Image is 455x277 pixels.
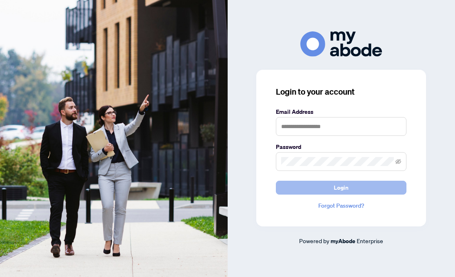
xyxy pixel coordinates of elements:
[300,31,382,56] img: ma-logo
[276,142,406,151] label: Password
[299,237,329,244] span: Powered by
[395,159,401,164] span: eye-invisible
[276,107,406,116] label: Email Address
[331,237,355,246] a: myAbode
[357,237,383,244] span: Enterprise
[276,181,406,195] button: Login
[276,201,406,210] a: Forgot Password?
[276,86,406,98] h3: Login to your account
[334,181,348,194] span: Login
